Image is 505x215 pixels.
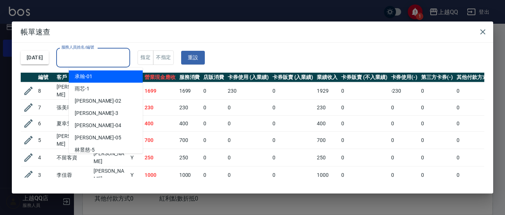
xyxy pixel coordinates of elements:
[201,73,226,82] th: 店販消費
[55,82,92,100] td: [PERSON_NAME]
[315,166,339,184] td: 1000
[21,51,49,64] button: [DATE]
[201,166,226,184] td: 0
[177,116,202,132] td: 400
[339,100,389,116] td: 0
[201,100,226,116] td: 0
[315,82,339,100] td: 1929
[455,100,495,116] td: 0
[55,100,92,116] td: 張美珍
[12,21,493,42] h2: 帳單速查
[339,149,389,166] td: 0
[36,132,55,149] td: 5
[92,149,129,166] td: [PERSON_NAME]
[226,166,271,184] td: 0
[177,149,202,166] td: 250
[226,73,271,82] th: 卡券使用 (入業績)
[419,166,455,184] td: 0
[143,166,177,184] td: 1000
[455,73,495,82] th: 其他付款方式(-)
[55,166,92,184] td: 李佳蓉
[55,149,92,166] td: 不留客資
[389,132,420,149] td: 0
[61,44,94,50] label: 服務人員姓名/編號
[75,146,95,154] span: 林昱慈 -5
[455,116,495,132] td: 0
[226,100,271,116] td: 0
[389,166,420,184] td: 0
[75,97,121,105] span: [PERSON_NAME] -02
[455,149,495,166] td: 0
[419,116,455,132] td: 0
[143,149,177,166] td: 250
[143,73,177,82] th: 營業現金應收
[55,73,92,82] th: 客戶
[315,149,339,166] td: 250
[226,116,271,132] td: 0
[75,109,118,117] span: [PERSON_NAME] -3
[75,73,92,80] span: 承翰 -01
[271,82,315,100] td: 0
[36,82,55,100] td: 8
[177,132,202,149] td: 700
[129,166,143,184] td: Y
[36,116,55,132] td: 6
[419,73,455,82] th: 第三方卡券(-)
[419,100,455,116] td: 0
[55,116,92,132] td: 夏幸兒
[271,116,315,132] td: 0
[201,132,226,149] td: 0
[271,166,315,184] td: 0
[455,166,495,184] td: 0
[36,166,55,184] td: 3
[92,166,129,184] td: [PERSON_NAME]
[36,100,55,116] td: 7
[455,132,495,149] td: 0
[339,132,389,149] td: 0
[419,132,455,149] td: 0
[75,85,89,93] span: 雨芯 -1
[455,82,495,100] td: 0
[389,116,420,132] td: 0
[315,132,339,149] td: 700
[201,149,226,166] td: 0
[315,100,339,116] td: 230
[36,149,55,166] td: 4
[55,132,92,149] td: [PERSON_NAME]
[389,73,420,82] th: 卡券使用(-)
[315,116,339,132] td: 400
[75,134,121,142] span: [PERSON_NAME] -05
[143,82,177,100] td: 1699
[129,149,143,166] td: Y
[271,100,315,116] td: 0
[315,73,339,82] th: 業績收入
[181,51,205,64] button: 重設
[271,132,315,149] td: 0
[339,82,389,100] td: 0
[226,132,271,149] td: 0
[201,82,226,100] td: 0
[177,100,202,116] td: 230
[419,82,455,100] td: 0
[389,149,420,166] td: 0
[177,166,202,184] td: 1000
[339,166,389,184] td: 0
[177,82,202,100] td: 1699
[177,73,202,82] th: 服務消費
[143,116,177,132] td: 400
[271,149,315,166] td: 0
[201,116,226,132] td: 0
[75,122,121,129] span: [PERSON_NAME] -04
[339,73,389,82] th: 卡券販賣 (不入業績)
[226,82,271,100] td: 230
[419,149,455,166] td: 0
[143,132,177,149] td: 700
[271,73,315,82] th: 卡券販賣 (入業績)
[36,73,55,82] th: 編號
[389,100,420,116] td: 0
[153,50,174,65] button: 不指定
[138,50,153,65] button: 指定
[389,82,420,100] td: -230
[339,116,389,132] td: 0
[226,149,271,166] td: 0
